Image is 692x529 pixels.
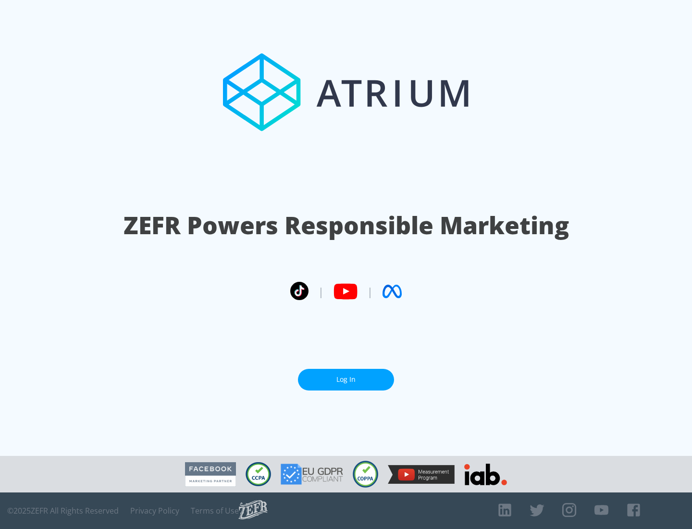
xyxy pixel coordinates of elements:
a: Terms of Use [191,506,239,516]
img: Facebook Marketing Partner [185,462,236,487]
img: YouTube Measurement Program [388,465,455,484]
img: GDPR Compliant [281,464,343,485]
span: | [367,284,373,299]
a: Privacy Policy [130,506,179,516]
h1: ZEFR Powers Responsible Marketing [124,209,569,242]
span: © 2025 ZEFR All Rights Reserved [7,506,119,516]
img: IAB [464,464,507,485]
img: COPPA Compliant [353,461,378,488]
a: Log In [298,369,394,390]
span: | [318,284,324,299]
img: CCPA Compliant [246,462,271,486]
